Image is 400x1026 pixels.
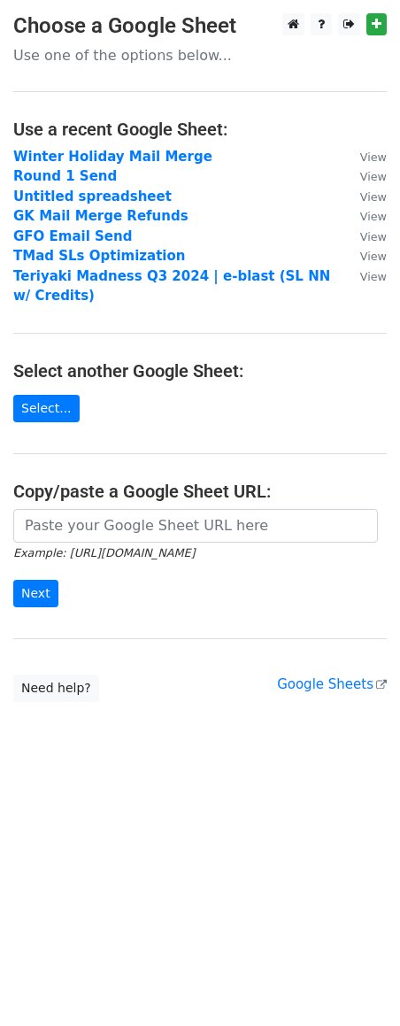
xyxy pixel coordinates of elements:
[13,208,188,224] a: GK Mail Merge Refunds
[13,189,172,204] a: Untitled spreadsheet
[13,46,387,65] p: Use one of the options below...
[360,210,387,223] small: View
[13,546,195,559] small: Example: [URL][DOMAIN_NAME]
[13,248,185,264] a: TMad SLs Optimization
[360,230,387,243] small: View
[360,270,387,283] small: View
[13,395,80,422] a: Select...
[13,360,387,382] h4: Select another Google Sheet:
[342,149,387,165] a: View
[342,248,387,264] a: View
[13,228,132,244] a: GFO Email Send
[13,149,212,165] a: Winter Holiday Mail Merge
[342,228,387,244] a: View
[13,13,387,39] h3: Choose a Google Sheet
[342,168,387,184] a: View
[360,250,387,263] small: View
[360,190,387,204] small: View
[13,675,99,702] a: Need help?
[13,580,58,607] input: Next
[360,170,387,183] small: View
[13,509,378,543] input: Paste your Google Sheet URL here
[13,481,387,502] h4: Copy/paste a Google Sheet URL:
[13,168,117,184] a: Round 1 Send
[277,676,387,692] a: Google Sheets
[342,208,387,224] a: View
[342,268,387,284] a: View
[342,189,387,204] a: View
[13,119,387,140] h4: Use a recent Google Sheet:
[360,150,387,164] small: View
[13,268,330,305] a: Teriyaki Madness Q3 2024 | e-blast (SL NN w/ Credits)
